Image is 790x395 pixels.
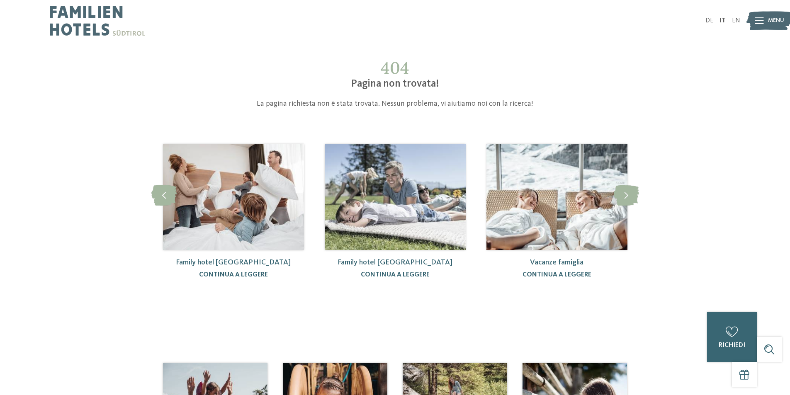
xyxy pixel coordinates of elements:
a: DE [705,17,713,24]
a: richiedi [707,312,757,362]
span: Pagina non trovata! [351,79,439,89]
a: continua a leggere [199,271,268,278]
span: Menu [768,17,784,25]
img: 404 [163,144,304,250]
a: continua a leggere [361,271,430,278]
a: Family hotel [GEOGRAPHIC_DATA] [338,259,452,266]
span: richiedi [719,342,745,349]
a: EN [732,17,740,24]
a: Vacanze famiglia [530,259,583,266]
a: Family hotel [GEOGRAPHIC_DATA] [176,259,291,266]
img: 404 [486,144,627,250]
a: IT [720,17,726,24]
a: continua a leggere [523,271,591,278]
p: La pagina richiesta non è stata trovata. Nessun problema, vi aiutiamo noi con la ricerca! [198,99,592,109]
span: 404 [381,57,409,78]
img: 404 [325,144,466,250]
